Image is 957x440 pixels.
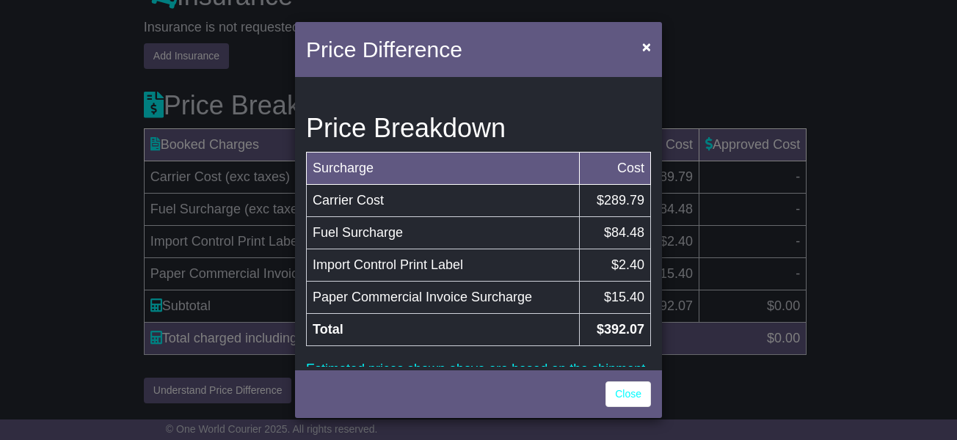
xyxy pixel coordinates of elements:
td: $289.79 [580,184,651,216]
td: Fuel Surcharge [307,216,580,249]
td: Surcharge [307,152,580,184]
td: Import Control Print Label [307,249,580,281]
h3: Price Breakdown [306,114,651,143]
button: Close [635,32,658,62]
td: $392.07 [580,313,651,345]
td: Cost [580,152,651,184]
td: $84.48 [580,216,651,249]
td: $2.40 [580,249,651,281]
td: Paper Commercial Invoice Surcharge [307,281,580,313]
td: Carrier Cost [307,184,580,216]
span: × [642,38,651,55]
td: Total [307,313,580,345]
a: Close [605,381,651,407]
h4: Price Difference [306,33,462,66]
td: $15.40 [580,281,651,313]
